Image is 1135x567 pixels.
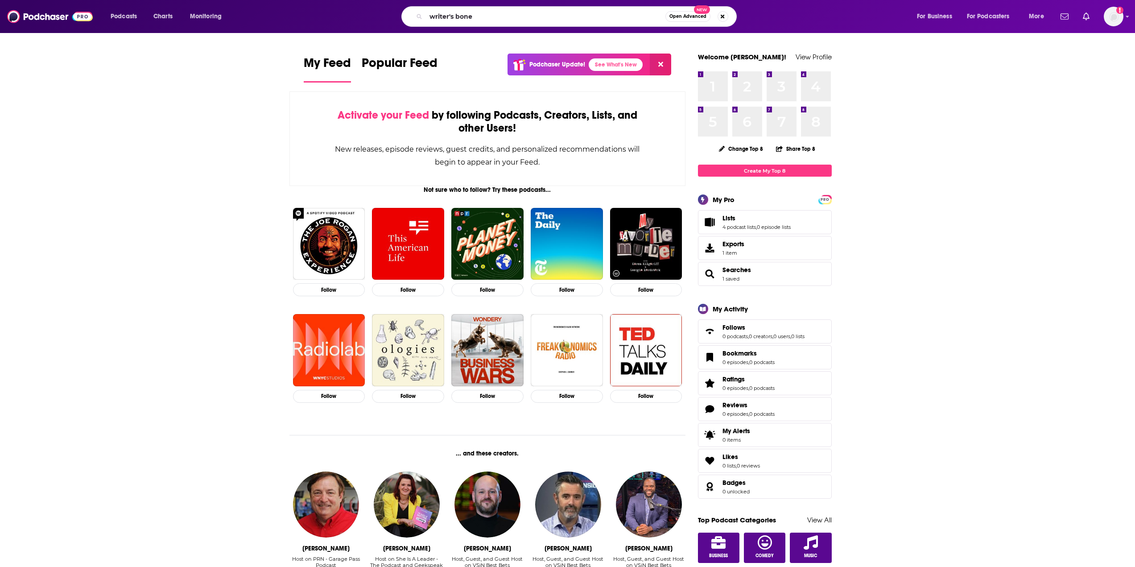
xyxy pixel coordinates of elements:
[698,516,776,524] a: Top Podcast Categories
[804,553,817,559] span: Music
[531,390,603,403] button: Follow
[454,472,520,538] a: Wes Reynolds
[748,359,749,365] span: ,
[722,214,791,222] a: Lists
[722,427,750,435] span: My Alerts
[701,216,719,228] a: Lists
[722,240,744,248] span: Exports
[1029,10,1044,23] span: More
[1079,9,1093,24] a: Show notifications dropdown
[701,268,719,280] a: Searches
[289,450,686,457] div: ... and these creators.
[755,553,774,559] span: Comedy
[698,210,832,234] span: Lists
[961,9,1023,24] button: open menu
[184,9,233,24] button: open menu
[1104,7,1123,26] button: Show profile menu
[796,53,832,61] a: View Profile
[616,472,682,538] img: Femi Abebefe
[148,9,178,24] a: Charts
[722,349,775,357] a: Bookmarks
[722,401,775,409] a: Reviews
[748,385,749,391] span: ,
[722,250,744,256] span: 1 item
[610,314,682,386] img: TED Talks Daily
[372,314,444,386] img: Ologies with Alie Ward
[722,266,751,274] a: Searches
[625,545,673,552] div: Femi Abebefe
[722,385,748,391] a: 0 episodes
[701,351,719,364] a: Bookmarks
[334,143,641,169] div: New releases, episode reviews, guest credits, and personalized recommendations will begin to appe...
[531,208,603,280] img: The Daily
[338,108,429,122] span: Activate your Feed
[531,314,603,386] img: Freakonomics Radio
[749,333,772,339] a: 0 creators
[529,61,585,68] p: Podchaser Update!
[701,429,719,441] span: My Alerts
[698,533,740,563] a: Business
[791,333,805,339] a: 0 lists
[293,472,359,538] a: Mark Garrow
[744,533,786,563] a: Comedy
[1104,7,1123,26] span: Logged in as juliahaav
[722,453,760,461] a: Likes
[756,224,757,230] span: ,
[293,314,365,386] img: Radiolab
[911,9,963,24] button: open menu
[111,10,137,23] span: Podcasts
[293,208,365,280] img: The Joe Rogan Experience
[698,423,832,447] a: My Alerts
[451,208,524,280] img: Planet Money
[362,55,437,83] a: Popular Feed
[713,195,735,204] div: My Pro
[698,262,832,286] span: Searches
[820,196,830,203] a: PRO
[374,472,440,538] img: Yvonne Heimann
[698,53,786,61] a: Welcome [PERSON_NAME]!
[302,545,350,552] div: Mark Garrow
[7,8,93,25] a: Podchaser - Follow, Share and Rate Podcasts
[722,323,805,331] a: Follows
[372,390,444,403] button: Follow
[1116,7,1123,14] svg: Add a profile image
[701,455,719,467] a: Likes
[722,479,746,487] span: Badges
[372,208,444,280] a: This American Life
[610,208,682,280] img: My Favorite Murder with Karen Kilgariff and Georgia Hardstark
[535,472,601,538] img: Dave Ross
[589,58,643,71] a: See What's New
[749,411,775,417] a: 0 podcasts
[748,333,749,339] span: ,
[967,10,1010,23] span: For Podcasters
[722,488,750,495] a: 0 unlocked
[545,545,592,552] div: Dave Ross
[722,463,736,469] a: 0 lists
[722,375,775,383] a: Ratings
[722,214,735,222] span: Lists
[701,242,719,254] span: Exports
[713,305,748,313] div: My Activity
[334,109,641,135] div: by following Podcasts, Creators, Lists, and other Users!
[698,345,832,369] span: Bookmarks
[722,401,747,409] span: Reviews
[701,377,719,389] a: Ratings
[701,325,719,338] a: Follows
[698,475,832,499] span: Badges
[531,283,603,296] button: Follow
[698,319,832,344] span: Follows
[451,283,524,296] button: Follow
[701,403,719,415] a: Reviews
[451,314,524,386] img: Business Wars
[1057,9,1072,24] a: Show notifications dropdown
[1023,9,1055,24] button: open menu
